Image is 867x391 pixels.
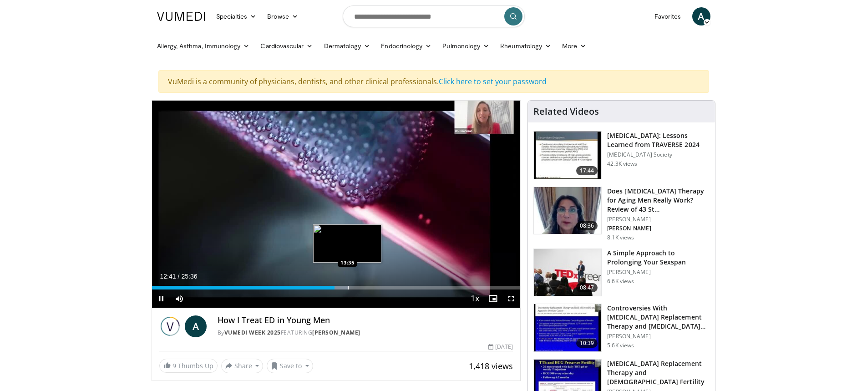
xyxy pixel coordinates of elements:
p: 6.6K views [607,278,634,285]
a: More [557,37,592,55]
span: / [178,273,180,280]
a: Cardiovascular [255,37,318,55]
h3: [MEDICAL_DATA]: Lessons Learned from TRAVERSE 2024 [607,131,710,149]
button: Save to [267,359,313,373]
h3: [MEDICAL_DATA] Replacement Therapy and [DEMOGRAPHIC_DATA] Fertility [607,359,710,386]
div: VuMedi is a community of physicians, dentists, and other clinical professionals. [158,70,709,93]
a: 9 Thumbs Up [159,359,218,373]
span: 1,418 views [469,361,513,371]
div: By FEATURING [218,329,513,337]
a: Favorites [649,7,687,25]
img: image.jpeg [313,224,381,263]
span: 17:44 [576,166,598,175]
input: Search topics, interventions [343,5,525,27]
img: VuMedi Logo [157,12,205,21]
h3: Does [MEDICAL_DATA] Therapy for Aging Men Really Work? Review of 43 St… [607,187,710,214]
a: Endocrinology [375,37,437,55]
p: 8.1K views [607,234,634,241]
a: A [185,315,207,337]
p: [PERSON_NAME] [607,333,710,340]
p: [PERSON_NAME] [607,216,710,223]
button: Mute [170,289,188,308]
button: Playback Rate [466,289,484,308]
a: Browse [262,7,304,25]
img: 418933e4-fe1c-4c2e-be56-3ce3ec8efa3b.150x105_q85_crop-smart_upscale.jpg [534,304,601,351]
a: 08:36 Does [MEDICAL_DATA] Therapy for Aging Men Really Work? Review of 43 St… [PERSON_NAME] [PERS... [533,187,710,241]
h4: Related Videos [533,106,599,117]
span: 08:47 [576,283,598,292]
a: Vumedi Week 2025 [224,329,281,336]
a: Pulmonology [437,37,495,55]
video-js: Video Player [152,101,521,308]
a: Click here to set your password [439,76,547,86]
a: 17:44 [MEDICAL_DATA]: Lessons Learned from TRAVERSE 2024 [MEDICAL_DATA] Society 42.3K views [533,131,710,179]
img: 4d4bce34-7cbb-4531-8d0c-5308a71d9d6c.150x105_q85_crop-smart_upscale.jpg [534,187,601,234]
h4: How I Treat ED in Young Men [218,315,513,325]
a: 08:47 A Simple Approach to Prolonging Your Sexspan [PERSON_NAME] 6.6K views [533,249,710,297]
img: c4bd4661-e278-4c34-863c-57c104f39734.150x105_q85_crop-smart_upscale.jpg [534,249,601,296]
p: [MEDICAL_DATA] Society [607,151,710,158]
p: [PERSON_NAME] [607,225,710,232]
p: 5.6K views [607,342,634,349]
button: Enable picture-in-picture mode [484,289,502,308]
button: Share [221,359,264,373]
a: Allergy, Asthma, Immunology [152,37,255,55]
a: A [692,7,710,25]
span: 08:36 [576,221,598,230]
a: Specialties [211,7,262,25]
span: 9 [172,361,176,370]
p: 42.3K views [607,160,637,168]
span: 10:39 [576,339,598,348]
h3: A Simple Approach to Prolonging Your Sexspan [607,249,710,267]
span: 25:36 [181,273,197,280]
div: [DATE] [488,343,513,351]
span: 12:41 [160,273,176,280]
button: Fullscreen [502,289,520,308]
a: Dermatology [319,37,376,55]
a: Rheumatology [495,37,557,55]
p: [PERSON_NAME] [607,269,710,276]
button: Pause [152,289,170,308]
a: 10:39 Controversies With [MEDICAL_DATA] Replacement Therapy and [MEDICAL_DATA] Can… [PERSON_NAME]... [533,304,710,352]
a: [PERSON_NAME] [312,329,360,336]
img: Vumedi Week 2025 [159,315,181,337]
h3: Controversies With [MEDICAL_DATA] Replacement Therapy and [MEDICAL_DATA] Can… [607,304,710,331]
div: Progress Bar [152,286,521,289]
img: 1317c62a-2f0d-4360-bee0-b1bff80fed3c.150x105_q85_crop-smart_upscale.jpg [534,132,601,179]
